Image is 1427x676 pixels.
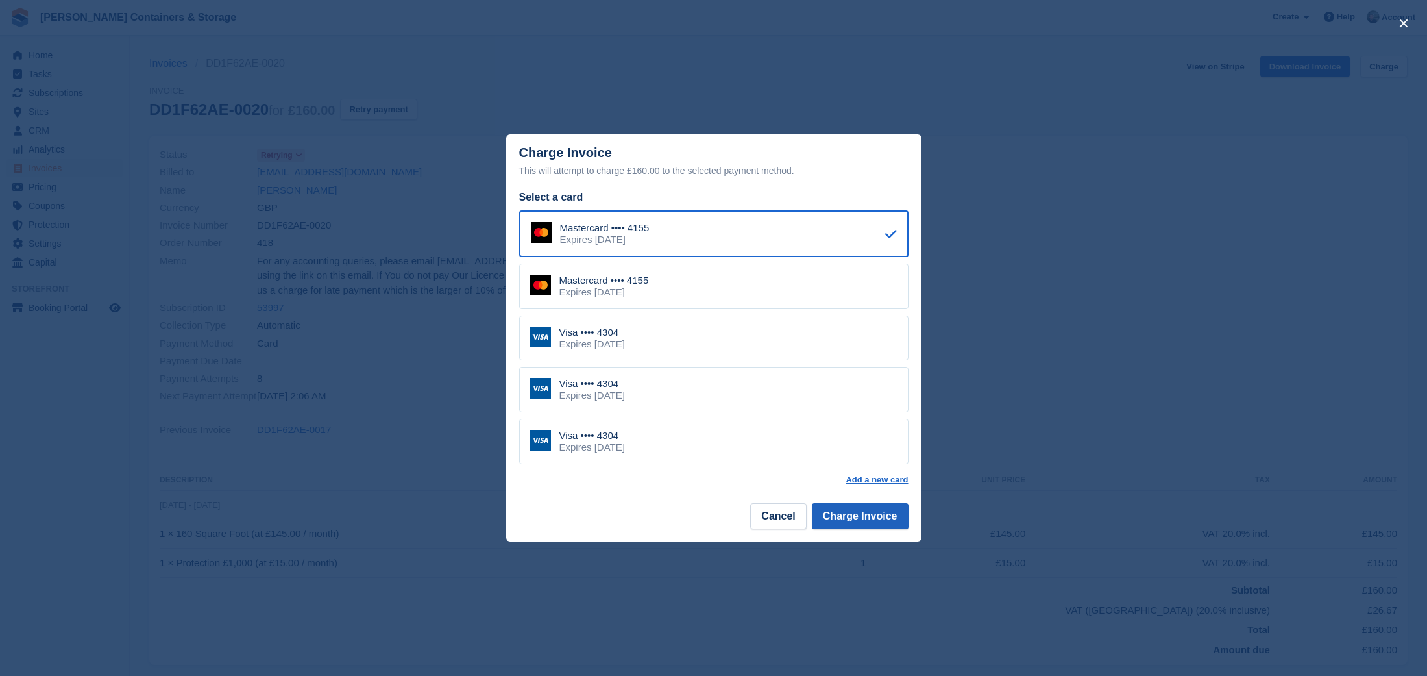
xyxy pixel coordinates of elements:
[559,327,625,338] div: Visa •••• 4304
[519,190,909,205] div: Select a card
[530,327,551,347] img: Visa Logo
[1393,13,1414,34] button: close
[530,275,551,295] img: Mastercard Logo
[519,145,909,179] div: Charge Invoice
[559,378,625,390] div: Visa •••• 4304
[846,475,908,485] a: Add a new card
[559,338,625,350] div: Expires [DATE]
[559,430,625,442] div: Visa •••• 4304
[812,503,909,529] button: Charge Invoice
[530,430,551,451] img: Visa Logo
[530,378,551,399] img: Visa Logo
[559,286,649,298] div: Expires [DATE]
[750,503,806,529] button: Cancel
[560,234,650,245] div: Expires [DATE]
[559,275,649,286] div: Mastercard •••• 4155
[559,442,625,453] div: Expires [DATE]
[531,222,552,243] img: Mastercard Logo
[559,390,625,401] div: Expires [DATE]
[560,222,650,234] div: Mastercard •••• 4155
[519,163,909,179] div: This will attempt to charge £160.00 to the selected payment method.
